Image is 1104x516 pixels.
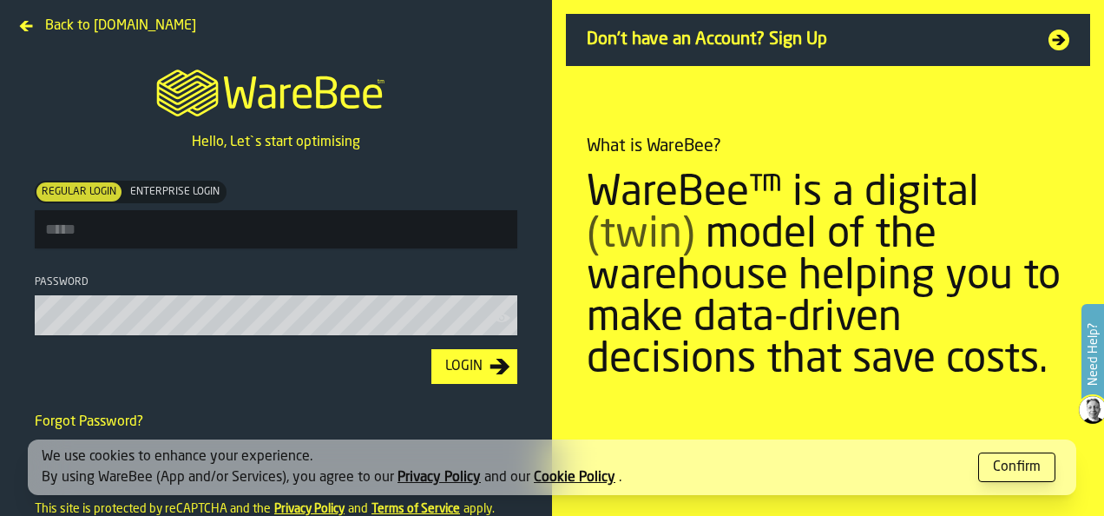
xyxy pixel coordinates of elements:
input: button-toolbar-[object Object] [35,210,517,248]
span: Don't have an Account? Sign Up [587,28,1028,52]
button: button-toolbar-Password [493,309,514,327]
span: (twin) [587,215,695,256]
div: thumb [36,182,122,202]
span: Enterprise Login [127,184,223,200]
label: button-toolbar-Password [35,276,517,335]
input: button-toolbar-Password [35,295,517,335]
a: logo-header [141,49,411,132]
span: Back to [DOMAIN_NAME] [45,16,196,36]
label: Need Help? [1083,306,1102,403]
label: button-toolbar-[object Object] [35,181,517,248]
label: button-switch-multi-Regular Login [35,181,123,203]
span: Regular Login [38,184,120,200]
a: Privacy Policy [398,471,481,485]
button: button- [978,453,1055,482]
a: Back to [DOMAIN_NAME] [14,14,203,28]
div: Confirm [993,457,1041,478]
div: What is WareBee? [587,135,721,159]
div: Password [35,276,517,288]
div: Login [438,356,490,377]
div: WareBee™ is a digital model of the warehouse helping you to make data-driven decisions that save ... [587,173,1069,381]
a: Cookie Policy [534,471,615,485]
a: Don't have an Account? Sign Up [566,14,1090,66]
div: We use cookies to enhance your experience. By using WareBee (App and/or Services), you agree to o... [42,447,964,488]
button: button-Login [431,349,517,384]
div: thumb [125,182,225,202]
label: button-switch-multi-Enterprise Login [123,181,227,203]
div: alert-[object Object] [28,440,1076,495]
p: Hello, Let`s start optimising [192,132,360,153]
